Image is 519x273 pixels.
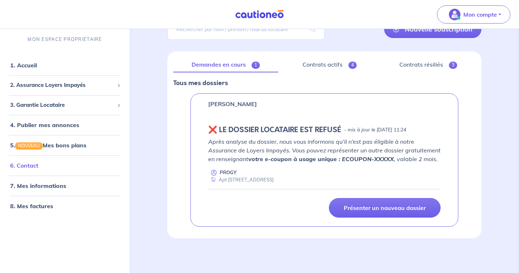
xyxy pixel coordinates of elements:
div: 5.NOUVEAUMes bons plans [3,138,127,153]
p: Tous mes dossiers [173,78,476,88]
a: 1. Accueil [10,62,37,69]
div: 4. Publier mes annonces [3,118,127,133]
button: illu_account_valid_menu.svgMon compte [437,5,510,24]
p: PROGY [220,169,236,176]
p: MON ESPACE PROPRIÉTAIRE [27,36,102,43]
strong: votre e-coupon à usage unique : ECOUPON-XXXXX [248,155,394,163]
img: illu_account_valid_menu.svg [449,9,460,20]
p: Présenter un nouveau dossier [344,204,426,211]
span: 1 [252,62,260,69]
p: Mon compte [463,10,497,19]
div: 8. Mes factures [3,199,127,214]
div: 7. Mes informations [3,179,127,193]
img: Cautioneo [232,10,287,19]
div: Apt [STREET_ADDRESS] [208,176,274,183]
div: 3. Garantie Locataire [3,98,127,112]
a: Nouvelle souscription [384,21,481,38]
a: Demandes en cours1 [173,57,278,72]
div: state: REJECTED, Context: NEW,MAYBE-CERTIFICATE,ALONE,LESSOR-DOCUMENTS [208,126,441,134]
a: Présenter un nouveau dossier [329,198,441,218]
a: 5.NOUVEAUMes bons plans [10,142,86,149]
p: [PERSON_NAME] [208,100,257,108]
h5: ❌️️ LE DOSSIER LOCATAIRE EST REFUSÉ [208,126,341,134]
span: 3. Garantie Locataire [10,101,114,109]
div: 1. Accueil [3,58,127,73]
a: 4. Publier mes annonces [10,122,79,129]
a: 6. Contact [10,162,38,169]
p: - mis à jour le [DATE] 11:24 [344,126,406,134]
span: search [301,19,325,39]
a: Contrats actifs4 [284,57,375,72]
span: 2. Assurance Loyers Impayés [10,81,114,90]
div: 6. Contact [3,159,127,173]
a: 7. Mes informations [10,182,66,190]
a: Contrats résiliés3 [381,57,476,72]
a: 8. Mes factures [10,203,53,210]
div: 2. Assurance Loyers Impayés [3,79,127,93]
span: 3 [449,62,457,69]
input: Rechercher par nom / prénom / mail du locataire [167,19,325,40]
p: Après analyse du dossier, nous vous informons qu’il n’est pas éligible à notre Assurance de Loyer... [208,137,441,163]
span: 4 [348,62,357,69]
